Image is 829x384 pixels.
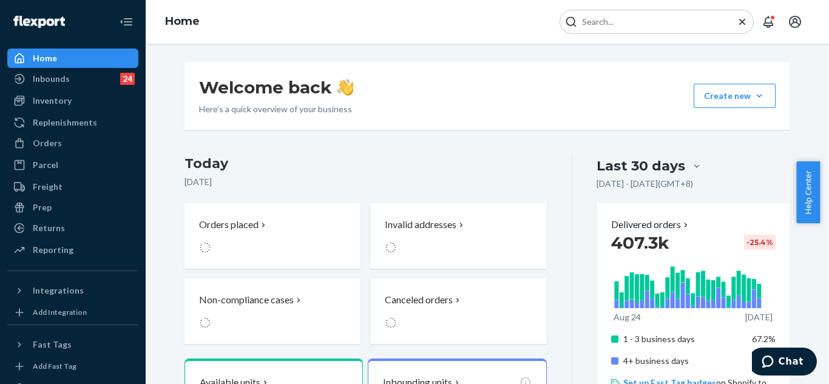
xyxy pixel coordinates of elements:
[736,16,748,29] button: Close Search
[33,285,84,297] div: Integrations
[756,10,780,34] button: Open notifications
[337,79,354,96] img: hand-wave emoji
[7,281,138,300] button: Integrations
[7,69,138,89] a: Inbounds24
[7,198,138,217] a: Prep
[783,10,807,34] button: Open account menu
[184,176,547,188] p: [DATE]
[623,333,743,345] p: 1 - 3 business days
[7,155,138,175] a: Parcel
[694,84,776,108] button: Create new
[13,16,65,28] img: Flexport logo
[385,293,453,307] p: Canceled orders
[165,15,200,28] a: Home
[7,218,138,238] a: Returns
[114,10,138,34] button: Close Navigation
[752,348,817,378] iframe: Opens a widget where you can chat to one of our agents
[33,244,73,256] div: Reporting
[199,218,259,232] p: Orders placed
[155,4,209,39] ol: breadcrumbs
[33,159,58,171] div: Parcel
[614,311,641,323] p: Aug 24
[199,103,354,115] p: Here’s a quick overview of your business
[7,335,138,354] button: Fast Tags
[370,278,546,344] button: Canceled orders
[565,16,577,28] svg: Search Icon
[7,359,138,374] a: Add Fast Tag
[745,311,773,323] p: [DATE]
[33,361,76,371] div: Add Fast Tag
[7,133,138,153] a: Orders
[7,240,138,260] a: Reporting
[33,181,63,193] div: Freight
[33,307,87,317] div: Add Integration
[33,95,72,107] div: Inventory
[7,177,138,197] a: Freight
[184,278,360,344] button: Non-compliance cases
[184,203,360,269] button: Orders placed
[120,73,135,85] div: 24
[199,76,354,98] h1: Welcome back
[199,293,294,307] p: Non-compliance cases
[611,218,691,232] button: Delivered orders
[744,235,776,250] div: -25.4 %
[796,161,820,223] button: Help Center
[385,218,456,232] p: Invalid addresses
[7,91,138,110] a: Inventory
[33,222,65,234] div: Returns
[7,113,138,132] a: Replenishments
[611,232,669,253] span: 407.3k
[752,334,776,344] span: 67.2%
[7,49,138,68] a: Home
[370,203,546,269] button: Invalid addresses
[33,116,97,129] div: Replenishments
[623,355,743,367] p: 4+ business days
[577,16,726,28] input: Search Input
[33,52,57,64] div: Home
[33,339,72,351] div: Fast Tags
[184,154,547,173] h3: Today
[7,305,138,320] a: Add Integration
[597,157,685,175] div: Last 30 days
[597,178,693,190] p: [DATE] - [DATE] ( GMT+8 )
[33,73,70,85] div: Inbounds
[33,137,62,149] div: Orders
[33,201,52,214] div: Prep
